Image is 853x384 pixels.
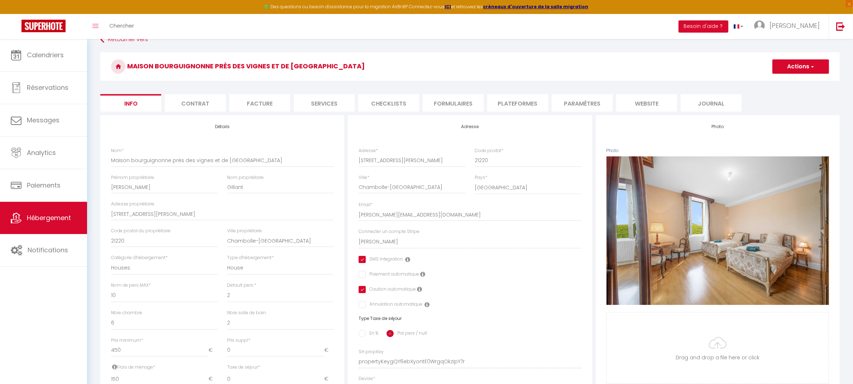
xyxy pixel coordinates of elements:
span: Paiements [27,181,61,190]
li: Facture [229,94,290,112]
li: Services [294,94,355,112]
label: Default pers. [227,282,256,289]
a: ... [PERSON_NAME] [749,14,829,39]
label: Nom [111,147,124,154]
h4: Adresse [359,124,581,129]
span: Analytics [27,148,56,157]
label: Frais de ménage [111,364,155,371]
label: Paiement automatique [366,271,419,279]
label: Ville propriétaire [227,228,262,234]
label: Prix minimum [111,337,143,344]
label: Caution automatique [366,286,416,294]
label: Code postal [475,147,503,154]
img: Super Booking [21,20,66,32]
label: Nbre salle de bain [227,310,266,316]
label: Nom propriétaire [227,174,264,181]
a: Retourner vers [100,33,840,46]
span: Réservations [27,83,68,92]
span: € [209,344,218,357]
label: Connecter un compte Stripe [359,228,420,235]
li: Checklists [358,94,419,112]
a: Chercher [104,14,139,39]
span: Messages [27,116,59,125]
label: Devise [359,375,375,382]
li: Plateformes [487,94,548,112]
label: Prénom propriétaire [111,174,154,181]
span: Notifications [28,246,68,254]
span: Calendriers [27,50,64,59]
label: Taxe de séjour [227,364,260,371]
label: Adresse propriétaire [111,201,154,208]
span: [PERSON_NAME] [770,21,820,30]
img: logout [836,22,845,31]
h4: Détails [111,124,334,129]
li: Contrat [165,94,226,112]
a: ICI [445,4,451,10]
button: Actions [772,59,829,74]
label: Pays [475,174,487,181]
span: Hébergement [27,213,71,222]
label: Prix suppl [227,337,250,344]
label: Ville [359,174,369,181]
i: Frais de ménage [112,364,117,370]
label: Nom de pers MAX [111,282,151,289]
li: Info [100,94,161,112]
label: Catégorie d'hébergement [111,254,168,261]
h3: Maison bourguignonne près des vignes et de [GEOGRAPHIC_DATA] [100,52,840,81]
li: Journal [681,94,742,112]
label: Code postal du propriétaire [111,228,171,234]
button: Ouvrir le widget de chat LiveChat [6,3,27,24]
h4: Photo [607,124,829,129]
button: Besoin d'aide ? [679,20,728,33]
li: Formulaires [423,94,484,112]
label: En % [366,330,378,338]
label: Nbre chambre [111,310,142,316]
label: SH propKey [359,349,384,355]
label: Email [359,201,373,208]
li: website [616,94,677,112]
img: ... [754,20,765,31]
label: Photo [607,147,619,154]
label: Par pers / nuit [394,330,427,338]
label: Type d'hébergement [227,254,274,261]
label: Adresse [359,147,378,154]
li: Paramètres [552,94,613,112]
span: € [324,344,334,357]
span: Chercher [109,22,134,29]
a: créneaux d'ouverture de la salle migration [483,4,588,10]
h6: Type Taxe de séjour [359,316,581,321]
